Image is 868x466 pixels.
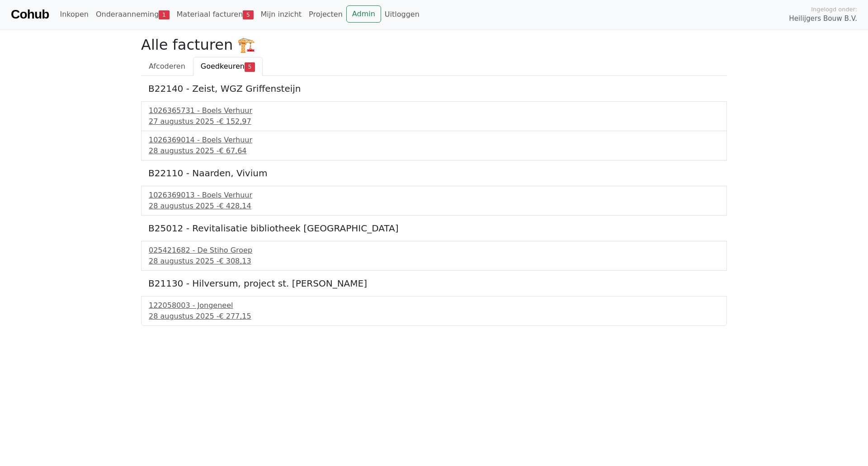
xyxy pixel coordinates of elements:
[811,5,857,14] span: Ingelogd onder:
[245,62,255,71] span: 5
[173,5,257,24] a: Materiaal facturen5
[219,146,246,155] span: € 67,64
[346,5,381,23] a: Admin
[149,245,719,256] div: 025421682 - De Stiho Groep
[141,57,193,76] a: Afcoderen
[219,257,251,265] span: € 308,13
[148,83,720,94] h5: B22140 - Zeist, WGZ Griffensteijn
[219,117,251,126] span: € 152,97
[141,36,727,53] h2: Alle facturen 🏗️
[201,62,245,71] span: Goedkeuren
[257,5,306,24] a: Mijn inzicht
[148,278,720,289] h5: B21130 - Hilversum, project st. [PERSON_NAME]
[149,62,185,71] span: Afcoderen
[149,105,719,127] a: 1026365731 - Boels Verhuur27 augustus 2025 -€ 152,97
[149,245,719,267] a: 025421682 - De Stiho Groep28 augustus 2025 -€ 308,13
[305,5,346,24] a: Projecten
[149,300,719,322] a: 122058003 - Jongeneel28 augustus 2025 -€ 277,15
[11,4,49,25] a: Cohub
[381,5,423,24] a: Uitloggen
[149,190,719,201] div: 1026369013 - Boels Verhuur
[149,300,719,311] div: 122058003 - Jongeneel
[149,135,719,146] div: 1026369014 - Boels Verhuur
[149,135,719,156] a: 1026369014 - Boels Verhuur28 augustus 2025 -€ 67,64
[219,202,251,210] span: € 428,14
[149,256,719,267] div: 28 augustus 2025 -
[149,116,719,127] div: 27 augustus 2025 -
[159,10,169,19] span: 1
[789,14,857,24] span: Heilijgers Bouw B.V.
[148,223,720,234] h5: B25012 - Revitalisatie bibliotheek [GEOGRAPHIC_DATA]
[149,105,719,116] div: 1026365731 - Boels Verhuur
[149,190,719,212] a: 1026369013 - Boels Verhuur28 augustus 2025 -€ 428,14
[148,168,720,179] h5: B22110 - Naarden, Vivium
[193,57,263,76] a: Goedkeuren5
[149,201,719,212] div: 28 augustus 2025 -
[149,146,719,156] div: 28 augustus 2025 -
[243,10,253,19] span: 5
[219,312,251,320] span: € 277,15
[92,5,173,24] a: Onderaanneming1
[149,311,719,322] div: 28 augustus 2025 -
[56,5,92,24] a: Inkopen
